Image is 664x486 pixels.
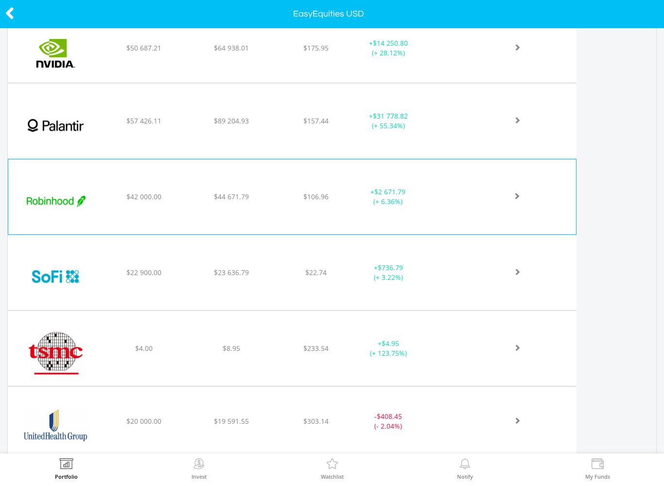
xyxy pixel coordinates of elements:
[457,458,472,472] img: View Notifications
[351,263,426,282] div: + (+ 3.22%)
[55,458,78,479] a: Portfolio
[351,38,426,58] div: + (+ 28.12%)
[378,263,403,272] span: $736.79
[350,187,425,207] div: + (+ 6.36%)
[377,412,402,421] span: $408.45
[126,192,161,201] span: $42 000.00
[373,111,408,121] span: $31 778.82
[135,344,153,353] span: $4.00
[59,458,74,472] img: View Portfolio
[303,192,329,201] span: $106.96
[585,458,610,479] a: My Funds
[590,458,605,472] img: View Funds
[303,43,329,52] span: $175.95
[214,192,249,201] span: $44 671.79
[55,474,78,479] label: Portfolio
[325,458,340,472] img: Watchlist
[321,458,344,479] a: Watchlist
[13,323,99,383] img: EQU.US.TSM.png
[223,344,240,353] span: $8.95
[585,474,610,479] label: My Funds
[457,458,473,479] a: Notify
[126,417,161,426] span: $20 000.00
[303,344,329,353] span: $233.54
[13,172,99,232] img: EQU.US.HOOD.png
[126,116,161,125] span: $57 426.11
[214,43,249,52] span: $64 938.01
[192,458,207,472] img: Invest Now
[382,339,399,348] span: $4.95
[192,458,207,479] a: Invest
[303,116,329,125] span: $157.44
[457,474,473,479] label: Notify
[13,247,99,308] img: EQU.US.SOFI.png
[126,43,161,52] span: $50 687.21
[351,111,426,131] div: + (+ 55.34%)
[13,26,99,80] img: EQU.US.NVDA.png
[13,96,99,156] img: EQU.US.PLTR.png
[214,116,249,125] span: $89 204.93
[126,268,161,277] span: $22 900.00
[374,187,405,196] span: $2 671.79
[351,412,426,431] div: - (- 2.04%)
[305,268,327,277] span: $22.74
[192,474,207,479] label: Invest
[303,417,329,426] span: $303.14
[373,38,408,48] span: $14 250.80
[214,417,249,426] span: $19 591.55
[351,339,426,358] div: + (+ 123.75%)
[321,474,344,479] label: Watchlist
[214,268,249,277] span: $23 636.79
[13,399,99,453] img: EQU.US.UNH.png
